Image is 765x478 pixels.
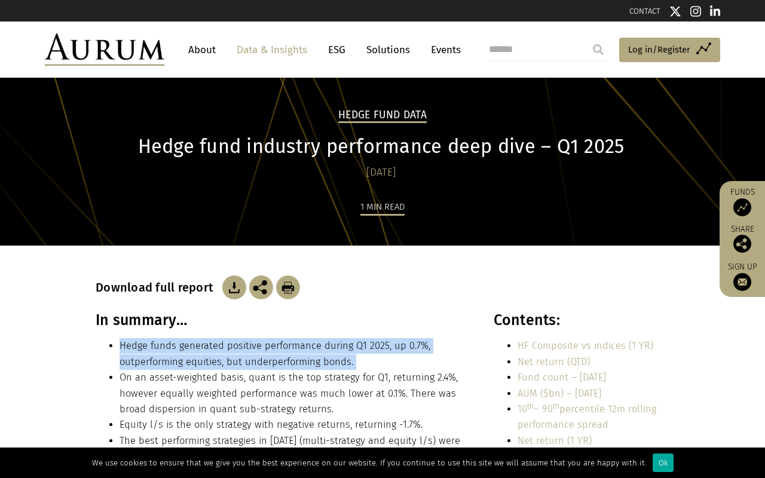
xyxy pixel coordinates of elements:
[322,39,351,61] a: ESG
[733,235,751,253] img: Share this post
[653,454,674,472] div: Ok
[231,39,313,61] a: Data & Insights
[494,311,666,329] h3: Contents:
[669,5,681,17] img: Twitter icon
[518,388,601,399] a: AUM ($bn) – [DATE]
[96,280,219,295] h3: Download full report
[425,39,461,61] a: Events
[518,356,590,367] a: Net return (QTD)
[120,370,467,417] li: On an asset-weighted basis, quant is the top strategy for Q1, returning 2.4%, however equally wei...
[726,225,759,253] div: Share
[276,275,300,299] img: Download Article
[96,164,666,181] div: [DATE]
[629,7,660,16] a: CONTACT
[733,198,751,216] img: Access Funds
[553,402,559,410] sup: th
[527,402,534,410] sup: th
[628,42,690,57] span: Log in/Register
[710,5,721,17] img: Linkedin icon
[726,262,759,291] a: Sign up
[619,38,720,63] a: Log in/Register
[518,403,656,430] a: 10th– 90thpercentile 12m rolling performance spread
[733,273,751,291] img: Sign up to our newsletter
[338,109,427,123] h2: Hedge Fund Data
[690,5,701,17] img: Instagram icon
[518,372,606,383] a: Fund count – [DATE]
[518,435,592,446] a: Net return (1 YR)
[518,340,653,351] a: HF Composite vs indices (1 YR)
[120,338,467,370] li: Hedge funds generated positive performance during Q1 2025, up 0.7%, outperforming equities, but u...
[249,275,273,299] img: Share this post
[586,38,610,62] input: Submit
[222,275,246,299] img: Download Article
[45,33,164,66] img: Aurum
[360,39,416,61] a: Solutions
[120,417,467,433] li: Equity l/s is the only strategy with negative returns, returning -1.7%.
[726,187,759,216] a: Funds
[120,433,467,465] li: The best performing strategies in [DATE] (multi-strategy and equity l/s) were the weakest perform...
[360,200,405,216] div: 1 min read
[182,39,222,61] a: About
[96,135,666,158] h1: Hedge fund industry performance deep dive – Q1 2025
[96,311,467,329] h3: In summary…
